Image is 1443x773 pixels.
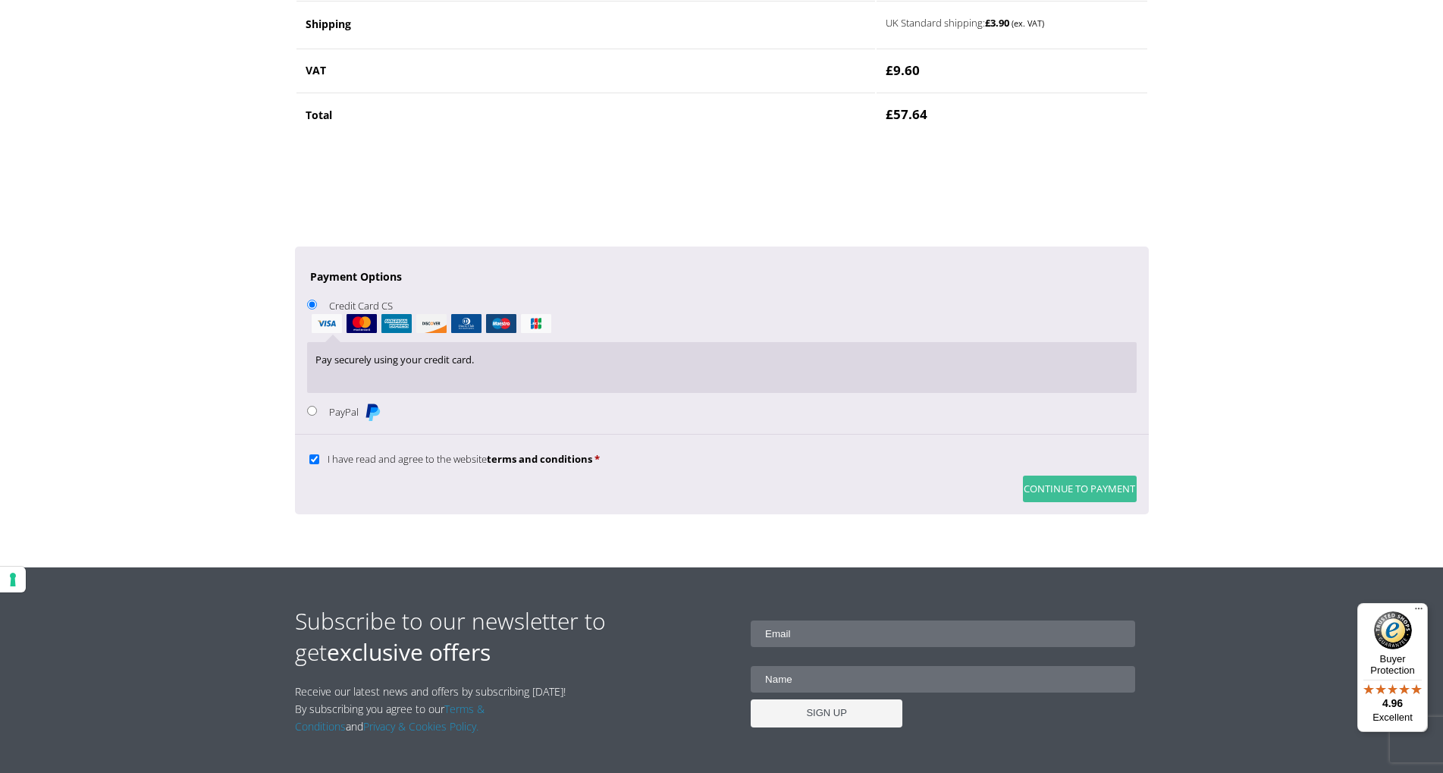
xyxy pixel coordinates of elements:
[327,636,491,668] strong: exclusive offers
[1357,712,1428,724] p: Excellent
[751,621,1135,647] input: Email
[886,13,1112,31] label: UK Standard shipping:
[296,49,875,92] th: VAT
[1410,603,1428,621] button: Menu
[886,61,920,79] bdi: 9.60
[295,702,485,734] a: Terms & Conditions
[381,314,412,333] img: amex
[347,314,377,333] img: mastercard
[363,403,381,421] img: PayPal
[1023,476,1137,502] button: Continue to Payment
[594,452,600,466] abbr: required
[985,16,990,30] span: £
[416,314,447,333] img: discover
[1357,603,1428,732] button: Trusted Shops TrustmarkBuyer Protection4.96Excellent
[295,605,722,668] h2: Subscribe to our newsletter to get
[363,719,478,734] a: Privacy & Cookies Policy.
[751,699,902,727] input: SIGN UP
[886,105,893,123] span: £
[315,351,1127,369] p: Pay securely using your credit card.
[751,666,1135,693] input: Name
[307,299,1137,333] label: Credit Card CS
[328,452,592,466] span: I have read and agree to the website
[886,61,893,79] span: £
[329,405,382,419] label: PayPal
[1012,17,1044,29] small: (ex. VAT)
[295,156,525,215] iframe: reCAPTCHA
[451,314,482,333] img: dinersclub
[296,1,875,47] th: Shipping
[296,93,875,136] th: Total
[886,105,927,123] bdi: 57.64
[487,452,592,466] a: terms and conditions
[985,16,1009,30] bdi: 3.90
[1357,653,1428,676] p: Buyer Protection
[295,683,574,735] p: Receive our latest news and offers by subscribing [DATE]! By subscribing you agree to our and
[312,314,342,333] img: visa
[521,314,551,333] img: jcb
[1382,697,1403,709] span: 4.96
[486,314,516,333] img: maestro
[1374,611,1412,649] img: Trusted Shops Trustmark
[309,454,319,464] input: I have read and agree to the websiteterms and conditions *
